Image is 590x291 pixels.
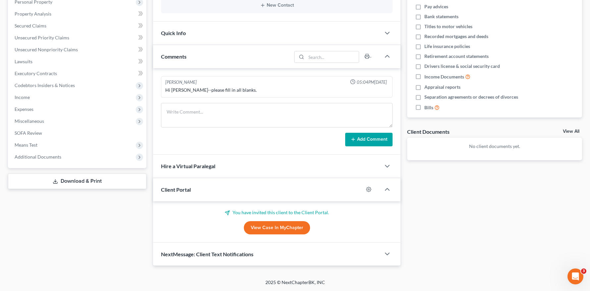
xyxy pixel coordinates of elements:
span: Income Documents [424,73,464,80]
button: New Contact [166,3,387,8]
p: You have invited this client to the Client Portal. [161,209,393,216]
span: Property Analysis [15,11,51,17]
a: Lawsuits [9,56,146,68]
span: Miscellaneous [15,118,44,124]
span: Expenses [15,106,33,112]
span: NextMessage: Client Text Notifications [161,251,253,257]
span: Lawsuits [15,59,32,64]
span: Quick Info [161,30,186,36]
span: Executory Contracts [15,71,57,76]
span: Separation agreements or decrees of divorces [424,94,518,100]
span: 05:04PM[DATE] [357,79,387,85]
span: Comments [161,53,187,60]
a: Property Analysis [9,8,146,20]
input: Search... [306,51,359,63]
a: View Case in MyChapter [244,221,310,234]
span: Bank statements [424,13,458,20]
a: Unsecured Nonpriority Claims [9,44,146,56]
span: Unsecured Priority Claims [15,35,69,40]
span: Drivers license & social security card [424,63,500,70]
a: Download & Print [8,173,146,189]
div: Client Documents [407,128,450,135]
a: Unsecured Priority Claims [9,32,146,44]
span: Codebtors Insiders & Notices [15,82,75,88]
a: Executory Contracts [9,68,146,79]
span: Additional Documents [15,154,61,160]
span: Retirement account statements [424,53,489,60]
span: Client Portal [161,186,191,193]
div: Hi [PERSON_NAME]--please fill in all blanks. [165,87,388,93]
span: Bills [424,104,433,111]
div: [PERSON_NAME] [165,79,197,85]
p: No client documents yet. [412,143,577,150]
span: Recorded mortgages and deeds [424,33,488,40]
span: Secured Claims [15,23,46,28]
a: SOFA Review [9,127,146,139]
span: Pay advices [424,3,448,10]
span: Means Test [15,142,37,148]
span: Unsecured Nonpriority Claims [15,47,78,52]
span: SOFA Review [15,130,42,136]
a: View All [563,129,579,134]
button: Add Comment [345,133,393,147]
a: Secured Claims [9,20,146,32]
span: Life insurance policies [424,43,470,50]
span: Appraisal reports [424,84,460,90]
span: Hire a Virtual Paralegal [161,163,215,169]
iframe: Intercom live chat [567,268,583,284]
span: Income [15,94,30,100]
div: 2025 © NextChapterBK, INC [106,279,484,291]
span: Titles to motor vehicles [424,23,472,30]
span: 3 [581,268,586,274]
